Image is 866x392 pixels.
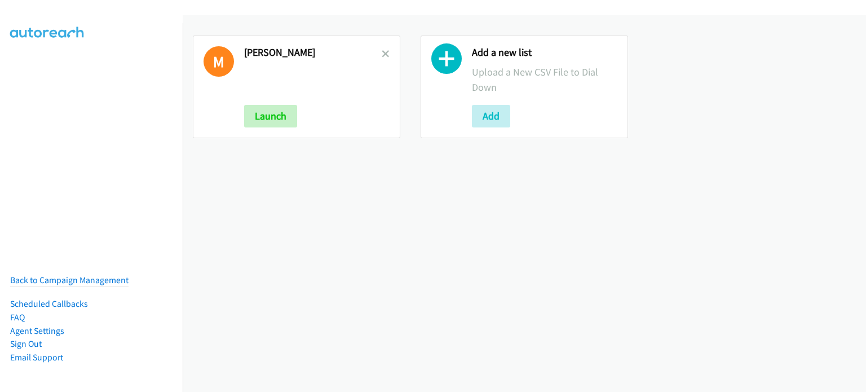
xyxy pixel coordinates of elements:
[244,105,297,127] button: Launch
[244,46,382,59] h2: [PERSON_NAME]
[10,338,42,349] a: Sign Out
[10,312,25,323] a: FAQ
[10,352,63,363] a: Email Support
[10,275,129,285] a: Back to Campaign Management
[472,105,510,127] button: Add
[10,298,88,309] a: Scheduled Callbacks
[204,46,234,77] h1: M
[472,46,617,59] h2: Add a new list
[472,64,617,95] p: Upload a New CSV File to Dial Down
[10,325,64,336] a: Agent Settings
